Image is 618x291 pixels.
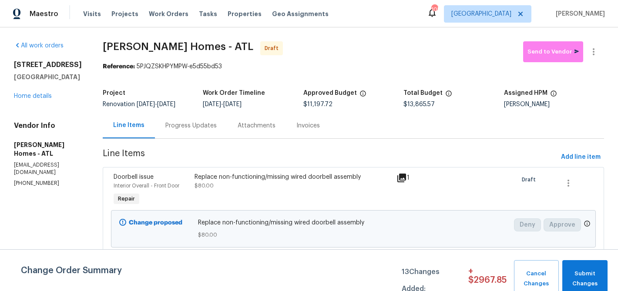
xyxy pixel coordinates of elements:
[14,43,64,49] a: All work orders
[584,220,591,229] span: Only a market manager or an area construction manager can approve
[272,10,329,18] span: Geo Assignments
[14,140,82,158] h5: [PERSON_NAME] Homes - ATL
[165,121,217,130] div: Progress Updates
[403,101,435,107] span: $13,865.57
[103,149,558,165] span: Line Items
[14,73,82,81] h5: [GEOGRAPHIC_DATA]
[522,175,539,184] span: Draft
[303,90,357,96] h5: Approved Budget
[552,10,605,18] span: [PERSON_NAME]
[103,90,125,96] h5: Project
[114,183,179,188] span: Interior Overall - Front Door
[30,10,58,18] span: Maestro
[223,101,242,107] span: [DATE]
[14,93,52,99] a: Home details
[198,231,508,239] span: $80.00
[431,5,437,14] div: 105
[103,41,253,52] span: [PERSON_NAME] Homes - ATL
[303,101,333,107] span: $11,197.72
[238,121,275,130] div: Attachments
[445,90,452,101] span: The total cost of line items that have been proposed by Opendoor. This sum includes line items th...
[396,173,432,183] div: 1
[544,218,581,231] button: Approve
[203,101,221,107] span: [DATE]
[561,152,601,163] span: Add line item
[558,149,604,165] button: Add line item
[137,101,175,107] span: -
[504,90,547,96] h5: Assigned HPM
[111,10,138,18] span: Projects
[14,60,82,69] h2: [STREET_ADDRESS]
[550,90,557,101] span: The hpm assigned to this work order.
[195,183,214,188] span: $80.00
[14,161,82,176] p: [EMAIL_ADDRESS][DOMAIN_NAME]
[114,194,138,203] span: Repair
[149,10,188,18] span: Work Orders
[83,10,101,18] span: Visits
[113,121,144,130] div: Line Items
[514,218,541,231] button: Deny
[359,90,366,101] span: The total cost of line items that have been approved by both Opendoor and the Trade Partner. This...
[103,62,604,71] div: 5PJQZSKHPYMPW-e5d55bd53
[195,173,391,181] div: Replace non-functioning/missing wired doorbell assembly
[504,101,604,107] div: [PERSON_NAME]
[14,121,82,130] h4: Vendor Info
[14,180,82,187] p: [PHONE_NUMBER]
[198,218,508,227] span: Replace non-functioning/missing wired doorbell assembly
[157,101,175,107] span: [DATE]
[567,269,603,289] span: Submit Changes
[296,121,320,130] div: Invoices
[403,90,443,96] h5: Total Budget
[451,10,511,18] span: [GEOGRAPHIC_DATA]
[129,220,182,226] b: Change proposed
[518,269,554,289] span: Cancel Changes
[137,101,155,107] span: [DATE]
[523,41,583,62] button: Send to Vendor
[114,174,154,180] span: Doorbell issue
[199,11,217,17] span: Tasks
[228,10,262,18] span: Properties
[103,64,135,70] b: Reference:
[203,101,242,107] span: -
[203,90,265,96] h5: Work Order Timeline
[265,44,282,53] span: Draft
[527,47,579,57] span: Send to Vendor
[103,101,175,107] span: Renovation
